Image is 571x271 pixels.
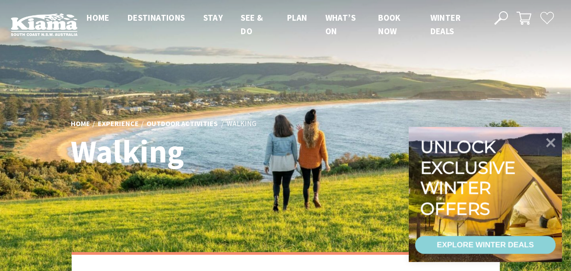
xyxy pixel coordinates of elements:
[11,13,78,36] img: Kiama Logo
[128,12,185,23] span: Destinations
[78,11,484,38] nav: Main Menu
[420,137,520,219] div: Unlock exclusive winter offers
[227,118,256,130] li: Walking
[87,12,110,23] span: Home
[415,236,556,254] a: EXPLORE WINTER DEALS
[287,12,307,23] span: Plan
[71,134,325,169] h1: Walking
[241,12,263,36] span: See & Do
[146,119,218,129] a: Outdoor Activities
[98,119,139,129] a: Experience
[437,236,534,254] div: EXPLORE WINTER DEALS
[378,12,401,36] span: Book now
[325,12,356,36] span: What’s On
[203,12,223,23] span: Stay
[430,12,461,36] span: Winter Deals
[71,119,90,129] a: Home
